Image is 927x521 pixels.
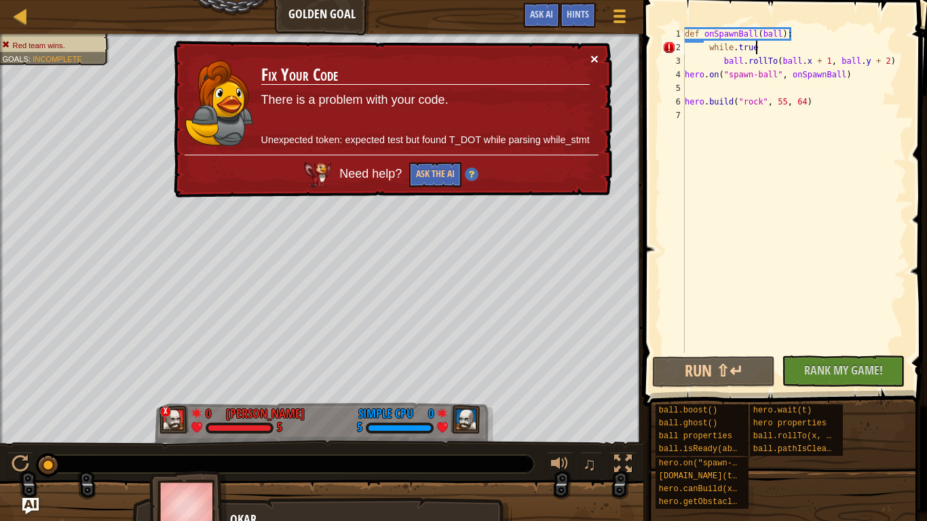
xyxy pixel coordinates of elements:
[261,92,590,109] p: There is a problem with your code.
[753,419,827,428] span: hero properties
[652,356,775,387] button: Run ⇧↵
[662,54,685,68] div: 3
[451,406,480,434] img: thang_avatar_frame.png
[185,60,253,147] img: duck_anya2.png
[465,168,478,181] img: Hint
[261,66,590,85] h3: Fix Your Code
[159,406,189,434] img: thang_avatar_frame.png
[659,484,752,494] span: hero.canBuild(x, y)
[33,54,82,63] span: Incomplete
[580,452,603,480] button: ♫
[609,452,637,480] button: Toggle fullscreen
[662,27,685,41] div: 1
[420,405,434,417] div: 0
[662,95,685,109] div: 6
[782,355,905,387] button: Rank My Game!
[804,362,883,379] span: Rank My Game!
[261,133,590,147] p: Unexpected token: expected test but found T_DOT while parsing while_stmt
[567,7,589,20] span: Hints
[546,452,573,480] button: Adjust volume
[659,444,761,454] span: ball.isReady(ability)
[7,452,34,480] button: Ctrl + P: Play
[753,406,812,415] span: hero.wait(t)
[662,109,685,122] div: 7
[206,405,219,417] div: 0
[22,498,39,514] button: Ask AI
[13,41,65,50] span: Red team wins.
[753,444,860,454] span: ball.pathIsClear(x, y)
[409,162,461,187] button: Ask the AI
[2,54,29,63] span: Goals
[662,81,685,95] div: 5
[530,7,553,20] span: Ask AI
[659,419,717,428] span: ball.ghost()
[523,3,560,28] button: Ask AI
[659,497,776,507] span: hero.getObstacleAt(x, y)
[304,162,331,187] img: AI
[29,54,33,63] span: :
[753,431,836,441] span: ball.rollTo(x, y)
[662,68,685,81] div: 4
[590,52,599,66] button: ×
[339,167,405,180] span: Need help?
[277,422,282,434] div: 5
[659,459,776,468] span: hero.on("spawn-ball", f)
[583,454,597,474] span: ♫
[226,405,305,423] div: [PERSON_NAME]
[357,422,362,434] div: 5
[659,431,732,441] span: ball properties
[160,406,171,417] div: x
[659,406,717,415] span: ball.boost()
[662,41,685,54] div: 2
[603,3,637,35] button: Show game menu
[659,471,781,481] span: [DOMAIN_NAME](type, x, y)
[358,405,413,423] div: Simple CPU
[2,40,101,51] li: Red team wins.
